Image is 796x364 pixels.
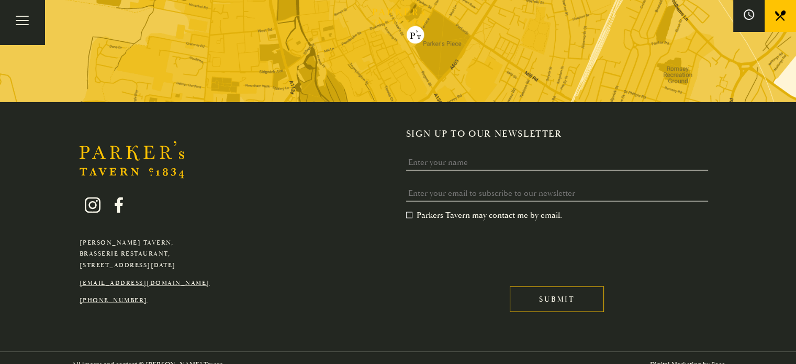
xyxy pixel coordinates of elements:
[406,128,717,140] h2: Sign up to our newsletter
[406,229,565,270] iframe: reCAPTCHA
[406,185,709,202] input: Enter your email to subscribe to our newsletter
[80,237,210,271] p: [PERSON_NAME] Tavern, Brasserie Restaurant, [STREET_ADDRESS][DATE]
[406,155,709,171] input: Enter your name
[80,296,148,304] a: [PHONE_NUMBER]
[406,210,562,220] label: Parkers Tavern may contact me by email.
[510,286,604,312] input: Submit
[80,279,210,287] a: [EMAIL_ADDRESS][DOMAIN_NAME]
